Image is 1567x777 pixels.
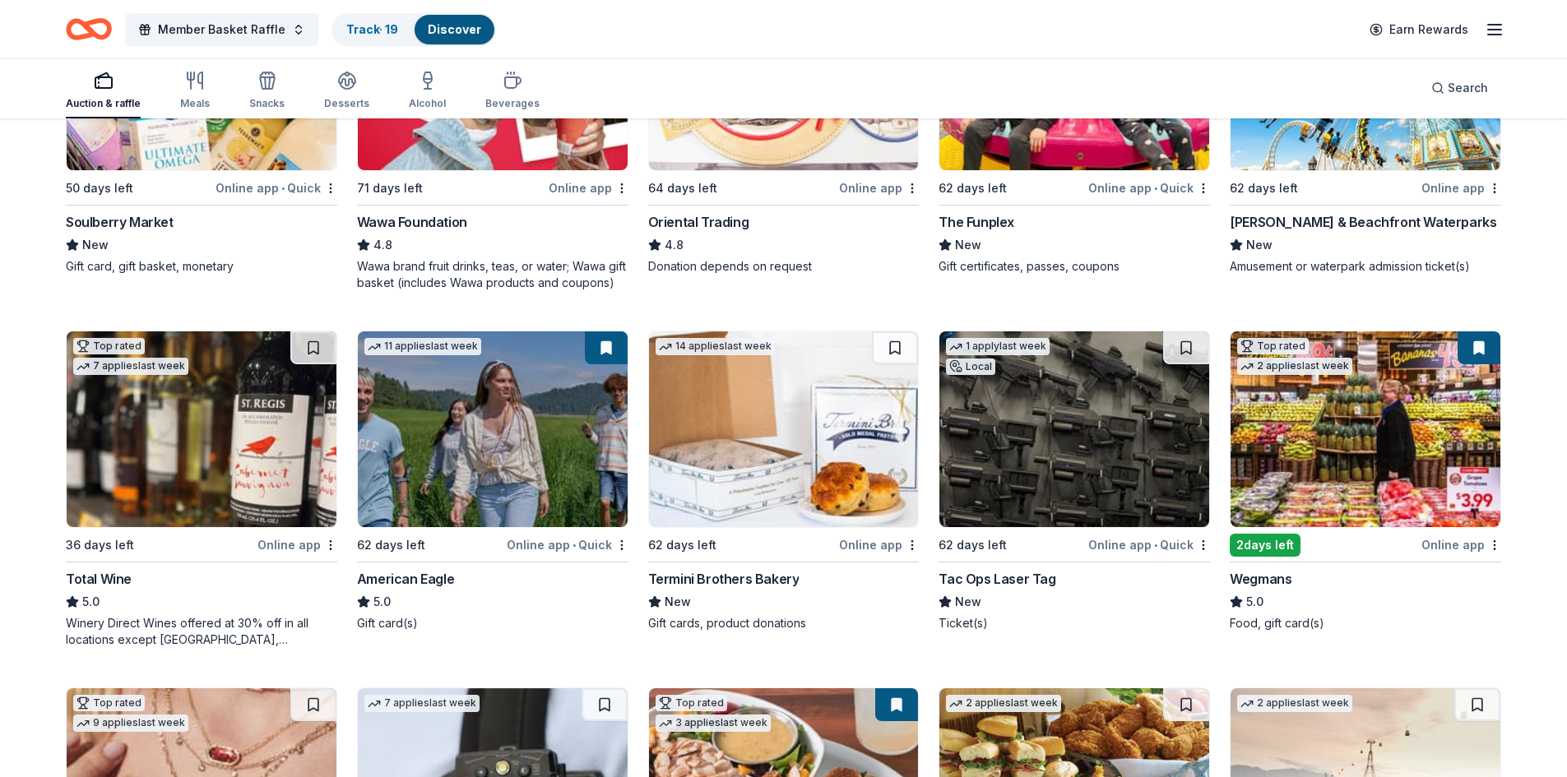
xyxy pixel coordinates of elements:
[357,331,628,631] a: Image for American Eagle11 applieslast week62 days leftOnline app•QuickAmerican Eagle5.0Gift card(s)
[357,178,423,198] div: 71 days left
[939,569,1055,589] div: Tac Ops Laser Tag
[1237,358,1352,375] div: 2 applies last week
[1418,72,1501,104] button: Search
[66,10,112,49] a: Home
[346,22,398,36] a: Track· 19
[1230,178,1298,198] div: 62 days left
[249,97,285,110] div: Snacks
[1230,212,1496,232] div: [PERSON_NAME] & Beachfront Waterparks
[648,569,800,589] div: Termini Brothers Bakery
[67,331,336,527] img: Image for Total Wine
[324,97,369,110] div: Desserts
[158,20,285,39] span: Member Basket Raffle
[249,64,285,118] button: Snacks
[1230,258,1501,275] div: Amusement or waterpark admission ticket(s)
[648,615,920,631] div: Gift cards, product donations
[73,715,188,732] div: 9 applies last week
[955,235,981,255] span: New
[1088,178,1210,198] div: Online app Quick
[665,592,691,612] span: New
[939,178,1007,198] div: 62 days left
[1230,534,1300,557] div: 2 days left
[839,534,919,555] div: Online app
[66,97,141,110] div: Auction & raffle
[216,178,337,198] div: Online app Quick
[939,535,1007,555] div: 62 days left
[1230,331,1501,631] a: Image for WegmansTop rated2 applieslast week2days leftOnline appWegmans5.0Food, gift card(s)
[1421,534,1501,555] div: Online app
[357,212,467,232] div: Wawa Foundation
[180,97,210,110] div: Meals
[648,535,716,555] div: 62 days left
[1360,15,1478,44] a: Earn Rewards
[357,615,628,631] div: Gift card(s)
[357,258,628,291] div: Wawa brand fruit drinks, teas, or water; Wawa gift basket (includes Wawa products and coupons)
[66,212,174,232] div: Soulberry Market
[648,178,717,198] div: 64 days left
[257,534,337,555] div: Online app
[364,695,480,712] div: 7 applies last week
[939,258,1210,275] div: Gift certificates, passes, coupons
[1237,338,1309,354] div: Top rated
[1154,182,1157,195] span: •
[549,178,628,198] div: Online app
[648,212,749,232] div: Oriental Trading
[656,715,771,732] div: 3 applies last week
[1231,331,1500,527] img: Image for Wegmans
[939,615,1210,631] div: Ticket(s)
[66,535,134,555] div: 36 days left
[946,695,1061,712] div: 2 applies last week
[428,22,481,36] a: Discover
[485,97,540,110] div: Beverages
[281,182,285,195] span: •
[66,615,337,648] div: Winery Direct Wines offered at 30% off in all locations except [GEOGRAPHIC_DATA], [GEOGRAPHIC_DAT...
[125,13,318,46] button: Member Basket Raffle
[364,338,481,355] div: 11 applies last week
[373,235,392,255] span: 4.8
[946,338,1050,355] div: 1 apply last week
[82,592,100,612] span: 5.0
[946,358,995,375] div: Local
[66,331,337,648] a: Image for Total WineTop rated7 applieslast week36 days leftOnline appTotal Wine5.0Winery Direct W...
[66,64,141,118] button: Auction & raffle
[665,235,684,255] span: 4.8
[82,235,109,255] span: New
[485,64,540,118] button: Beverages
[955,592,981,612] span: New
[939,212,1014,232] div: The Funplex
[409,64,446,118] button: Alcohol
[73,338,145,354] div: Top rated
[73,358,188,375] div: 7 applies last week
[507,534,628,555] div: Online app Quick
[1246,235,1273,255] span: New
[648,331,920,631] a: Image for Termini Brothers Bakery14 applieslast week62 days leftOnline appTermini Brothers Bakery...
[1230,615,1501,631] div: Food, gift card(s)
[1421,178,1501,198] div: Online app
[409,97,446,110] div: Alcohol
[1448,78,1488,98] span: Search
[1154,539,1157,552] span: •
[373,592,391,612] span: 5.0
[1088,534,1210,555] div: Online app Quick
[656,338,775,355] div: 14 applies last week
[648,258,920,275] div: Donation depends on request
[649,331,919,527] img: Image for Termini Brothers Bakery
[331,13,496,46] button: Track· 19Discover
[73,695,145,711] div: Top rated
[66,178,133,198] div: 50 days left
[66,569,132,589] div: Total Wine
[1237,695,1352,712] div: 2 applies last week
[939,331,1209,527] img: Image for Tac Ops Laser Tag
[1246,592,1263,612] span: 5.0
[324,64,369,118] button: Desserts
[357,569,454,589] div: American Eagle
[839,178,919,198] div: Online app
[358,331,628,527] img: Image for American Eagle
[180,64,210,118] button: Meals
[656,695,727,711] div: Top rated
[939,331,1210,631] a: Image for Tac Ops Laser Tag1 applylast weekLocal62 days leftOnline app•QuickTac Ops Laser TagNewT...
[357,535,425,555] div: 62 days left
[573,539,576,552] span: •
[1230,569,1291,589] div: Wegmans
[66,258,337,275] div: Gift card, gift basket, monetary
